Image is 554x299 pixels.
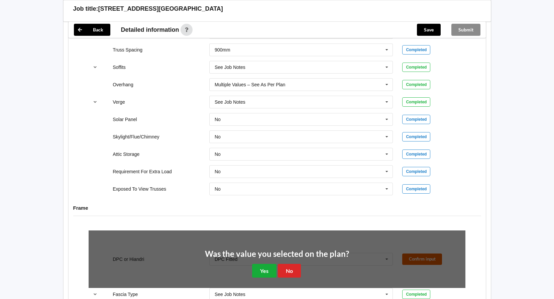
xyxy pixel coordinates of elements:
div: Multiple Values – See As Per Plan [215,82,285,87]
div: Completed [402,290,430,299]
div: No [215,187,221,191]
div: Completed [402,45,430,55]
div: Completed [402,63,430,72]
button: reference-toggle [89,61,102,73]
div: No [215,117,221,122]
label: Overhang [113,82,133,87]
div: Completed [402,184,430,194]
div: See Job Notes [215,65,245,70]
h4: Frame [73,205,481,211]
div: See Job Notes [215,292,245,297]
div: Completed [402,167,430,176]
button: Save [417,24,441,36]
div: No [215,152,221,157]
label: Exposed To View Trusses [113,186,166,192]
h3: [STREET_ADDRESS][GEOGRAPHIC_DATA] [98,5,223,13]
div: Completed [402,97,430,107]
label: Soffits [113,65,126,70]
div: Completed [402,115,430,124]
div: No [215,134,221,139]
label: Skylight/Flue/Chimney [113,134,159,139]
div: 900mm [215,47,230,52]
label: Verge [113,99,125,105]
div: No [215,169,221,174]
div: Completed [402,80,430,89]
label: Solar Panel [113,117,137,122]
div: Completed [402,132,430,141]
label: Fascia Type [113,292,138,297]
button: reference-toggle [89,96,102,108]
h3: Job title: [73,5,98,13]
label: Requirement For Extra Load [113,169,172,174]
h2: Was the value you selected on the plan? [205,249,349,259]
label: Truss Spacing [113,47,142,53]
div: Completed [402,149,430,159]
button: Back [74,24,110,36]
label: Attic Storage [113,152,139,157]
div: See Job Notes [215,100,245,104]
span: Detailed information [121,27,179,33]
button: Yes [252,264,276,278]
button: No [278,264,301,278]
